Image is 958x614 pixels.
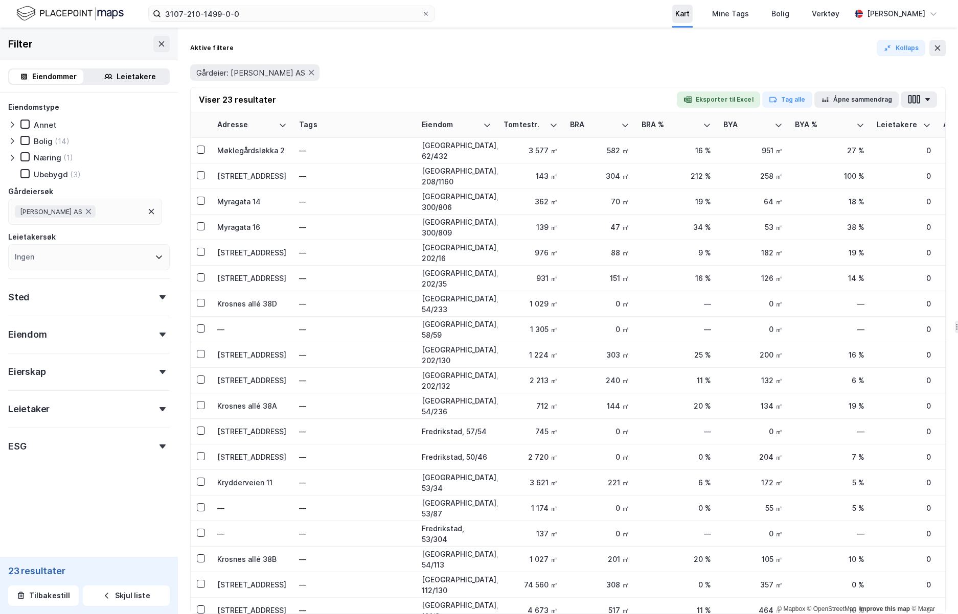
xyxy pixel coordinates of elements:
div: Eiendom [8,328,47,341]
div: 931 ㎡ [504,273,558,284]
div: Eiendomstype [8,101,59,113]
div: 1 305 ㎡ [504,324,558,335]
div: — [299,577,409,593]
div: BYA [723,120,770,130]
div: 172 ㎡ [723,477,783,488]
div: Bolig [771,8,789,20]
div: — [299,500,409,516]
div: 105 ㎡ [723,554,783,564]
div: 204 ㎡ [723,452,783,462]
div: — [299,219,409,235]
div: 182 ㎡ [723,247,783,258]
div: — [642,298,711,309]
div: 9 % [642,247,711,258]
div: 258 ㎡ [723,171,783,181]
div: 240 ㎡ [570,375,629,386]
div: Eiendommer [32,70,77,83]
div: Leietaker [8,403,50,415]
div: Sted [8,291,30,303]
div: 0 % [795,579,864,590]
div: 55 ㎡ [723,503,783,513]
div: 53 ㎡ [723,222,783,232]
div: [GEOGRAPHIC_DATA], 54/113 [422,549,491,570]
div: — [299,168,409,184]
div: — [299,245,409,261]
div: 20 % [642,400,711,411]
div: 151 ㎡ [570,273,629,284]
div: [GEOGRAPHIC_DATA], 54/236 [422,395,491,417]
div: 23 resultater [8,565,170,577]
input: Søk på adresse, matrikkel, gårdeiere, leietakere eller personer [161,6,422,21]
div: 14 % [795,273,864,284]
div: 951 ㎡ [723,145,783,156]
div: — [299,270,409,287]
div: Kart [675,8,690,20]
div: 2 720 ㎡ [504,452,558,462]
div: — [642,528,711,539]
div: [GEOGRAPHIC_DATA], 112/130 [422,574,491,596]
div: 362 ㎡ [504,196,558,207]
div: BYA % [795,120,852,130]
div: Krosnes allé 38A [217,400,287,411]
div: 0 [877,298,931,309]
div: 139 ㎡ [504,222,558,232]
div: Viser 23 resultater [199,93,276,106]
div: 304 ㎡ [570,171,629,181]
div: [GEOGRAPHIC_DATA], 202/16 [422,242,491,264]
div: [GEOGRAPHIC_DATA], 300/809 [422,217,491,238]
div: Myragata 16 [217,222,287,232]
div: Mine Tags [712,8,749,20]
div: 6 % [795,375,864,386]
div: 0 [877,579,931,590]
div: Krosnes allé 38D [217,298,287,309]
div: 16 % [642,273,711,284]
div: 20 % [642,554,711,564]
div: — [299,475,409,491]
div: — [299,321,409,338]
div: 134 ㎡ [723,400,783,411]
div: [GEOGRAPHIC_DATA], 58/59 [422,319,491,340]
div: 0 ㎡ [723,324,783,335]
div: 0 [877,222,931,232]
div: 0 [877,324,931,335]
div: BRA [570,120,617,130]
div: 137 ㎡ [504,528,558,539]
div: Krosnes allé 38B [217,554,287,564]
div: — [217,503,287,513]
div: — [795,528,864,539]
div: 18 % [795,196,864,207]
div: [GEOGRAPHIC_DATA], 202/35 [422,268,491,289]
div: 19 % [795,400,864,411]
div: ESG [8,440,26,453]
div: 0 [877,528,931,539]
div: Aktive filtere [190,44,234,52]
div: [GEOGRAPHIC_DATA], 202/130 [422,344,491,366]
div: BRA % [642,120,699,130]
div: 0 [877,400,931,411]
div: 0 [877,171,931,181]
div: Møklegårdsløkka 2 [217,145,287,156]
div: 221 ㎡ [570,477,629,488]
div: 1 027 ㎡ [504,554,558,564]
div: — [642,324,711,335]
div: 100 % [795,171,864,181]
div: [STREET_ADDRESS] [217,426,287,437]
button: Tilbakestill [8,585,79,606]
div: — [795,298,864,309]
div: 132 ㎡ [723,375,783,386]
div: 11 % [642,375,711,386]
div: 16 % [642,145,711,156]
div: — [217,528,287,539]
div: 88 ㎡ [570,247,629,258]
div: — [299,194,409,210]
button: Skjul liste [83,585,170,606]
div: 0 [877,247,931,258]
div: 0 ㎡ [570,426,629,437]
div: 201 ㎡ [570,554,629,564]
div: 143 ㎡ [504,171,558,181]
div: — [299,449,409,465]
div: — [299,398,409,414]
div: 6 % [642,477,711,488]
div: Eierskap [8,366,45,378]
div: 0 [877,145,931,156]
